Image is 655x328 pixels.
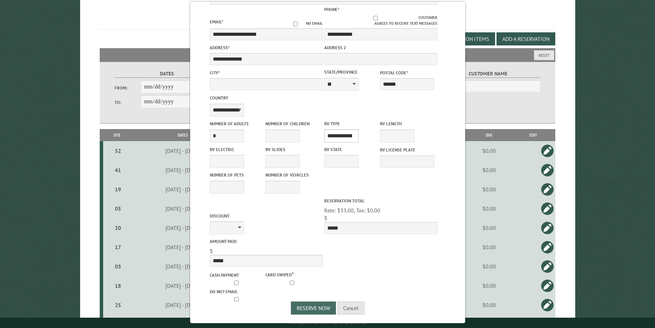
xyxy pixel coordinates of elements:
label: Amount paid [210,238,323,245]
button: Cancel [337,301,364,315]
button: Add a Reservation [496,32,555,45]
div: [DATE] - [DATE] [132,263,234,270]
label: State/Province [324,69,379,75]
td: $0.00 [467,199,511,218]
label: Reservation Total [324,198,437,204]
label: From: [114,85,141,91]
label: Number of Children [265,120,320,127]
h1: Reservations [100,11,556,30]
td: $0.00 [467,180,511,199]
div: [DATE] - [DATE] [132,282,234,289]
div: [DATE] - [DATE] [132,301,234,308]
td: $0.00 [467,237,511,257]
div: [DATE] - [DATE] [132,224,234,231]
div: 20 [106,224,130,231]
label: RV State [324,146,379,153]
th: Due [467,129,511,141]
div: 19 [106,186,130,193]
label: Number of Adults [210,120,264,127]
div: [DATE] - [DATE] [132,186,234,193]
div: [DATE] - [DATE] [132,167,234,173]
h2: Filters [100,48,556,61]
label: Customer Name [436,70,541,78]
input: No email [285,22,306,26]
a: ? [292,271,294,276]
td: $0.00 [467,276,511,295]
label: Phone [324,7,339,12]
div: [DATE] - [DATE] [132,244,234,251]
div: 52 [106,147,130,154]
label: Number of Vehicles [265,172,320,178]
th: Edit [511,129,555,141]
td: $0.00 [467,218,511,237]
label: City [210,70,323,76]
th: Dates [131,129,235,141]
button: Edit Add-on Items [436,32,495,45]
label: To: [114,99,141,106]
label: RV Type [324,120,379,127]
label: Cash payment [210,272,264,278]
label: Country [210,95,323,101]
label: Do not email [210,288,264,295]
td: $0.00 [467,295,511,315]
div: 18 [106,282,130,289]
td: $0.00 [467,257,511,276]
label: RV Slides [265,146,320,153]
td: $0.00 [467,141,511,160]
label: Discount [210,213,323,219]
span: $ [324,214,327,221]
small: © Campground Commander LLC. All rights reserved. [289,320,367,325]
div: [DATE] - [DATE] [132,147,234,154]
label: Email [210,19,223,25]
label: Address 2 [324,44,437,51]
div: 03 [106,263,130,270]
div: 41 [106,167,130,173]
button: Reset [534,50,554,60]
div: 25 [106,301,130,308]
label: Customer agrees to receive text messages [324,15,437,27]
label: RV Electric [210,146,264,153]
label: Number of Pets [210,172,264,178]
th: Site [103,129,131,141]
label: RV License Plate [380,147,434,153]
label: Postal Code [380,70,434,76]
div: 05 [106,205,130,212]
td: $0.00 [467,160,511,180]
span: $ [210,247,213,254]
label: Address [210,44,323,51]
span: Rate: $33.00, Tax: $0.00 [324,207,380,214]
div: 17 [106,244,130,251]
button: Reserve Now [291,301,336,315]
label: RV Length [380,120,434,127]
label: Card swiped [265,271,320,278]
label: Dates [114,70,219,78]
label: No email [285,21,323,27]
input: Customer agrees to receive text messages [332,16,418,20]
div: [DATE] - [DATE] [132,205,234,212]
